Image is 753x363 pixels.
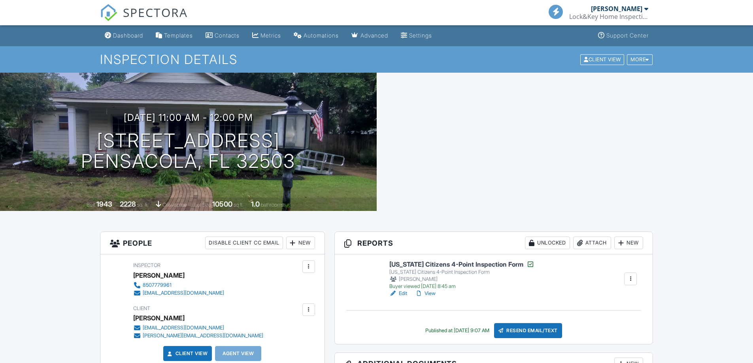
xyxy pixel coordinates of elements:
[580,54,624,65] div: Client View
[614,237,643,249] div: New
[573,237,611,249] div: Attach
[627,54,653,65] div: More
[143,290,224,296] div: [EMAIL_ADDRESS][DOMAIN_NAME]
[81,130,295,172] h1: [STREET_ADDRESS] Pensacola, FL 32503
[291,28,342,43] a: Automations (Basic)
[261,202,283,208] span: bathrooms
[286,237,315,249] div: New
[153,28,196,43] a: Templates
[389,260,534,290] a: [US_STATE] Citizens 4-Point Inspection Form [US_STATE] Citizens 4-Point Inspection Form [PERSON_N...
[133,312,185,324] div: [PERSON_NAME]
[212,200,232,208] div: 10500
[569,13,648,21] div: Lock&Key Home Inspections
[409,32,432,39] div: Settings
[166,350,208,357] a: Client View
[133,332,263,340] a: [PERSON_NAME][EMAIL_ADDRESS][DOMAIN_NAME]
[360,32,388,39] div: Advanced
[96,200,112,208] div: 1943
[389,275,534,283] div: [PERSON_NAME]
[251,200,260,208] div: 1.0
[415,290,436,297] a: View
[335,232,653,254] h3: Reports
[113,32,143,39] div: Dashboard
[494,323,562,338] div: Resend Email/Text
[120,200,136,208] div: 2228
[606,32,649,39] div: Support Center
[398,28,435,43] a: Settings
[215,32,240,39] div: Contacts
[143,282,172,288] div: 8507779961
[234,202,243,208] span: sq.ft.
[591,5,642,13] div: [PERSON_NAME]
[249,28,284,43] a: Metrics
[595,28,652,43] a: Support Center
[348,28,391,43] a: Advanced
[133,269,185,281] div: [PERSON_NAME]
[164,32,193,39] div: Templates
[425,327,489,334] div: Published at [DATE] 9:07 AM
[133,262,160,268] span: Inspector
[389,290,407,297] a: Edit
[579,56,626,62] a: Client View
[205,237,283,249] div: Disable Client CC Email
[102,28,146,43] a: Dashboard
[100,232,325,254] h3: People
[100,4,117,21] img: The Best Home Inspection Software - Spectora
[194,202,211,208] span: Lot Size
[389,260,534,268] h6: [US_STATE] Citizens 4-Point Inspection Form
[133,305,150,311] span: Client
[123,4,188,21] span: SPECTORA
[162,202,187,208] span: crawlspace
[124,112,253,123] h3: [DATE] 11:00 am - 12:00 pm
[133,281,224,289] a: 8507779961
[202,28,243,43] a: Contacts
[260,32,281,39] div: Metrics
[143,325,224,331] div: [EMAIL_ADDRESS][DOMAIN_NAME]
[87,202,95,208] span: Built
[133,289,224,297] a: [EMAIL_ADDRESS][DOMAIN_NAME]
[304,32,339,39] div: Automations
[525,237,570,249] div: Unlocked
[389,269,534,275] div: [US_STATE] Citizens 4-Point Inspection Form
[389,283,534,290] div: Buyer viewed [DATE] 8:45 am
[137,202,148,208] span: sq. ft.
[100,11,188,27] a: SPECTORA
[133,324,263,332] a: [EMAIL_ADDRESS][DOMAIN_NAME]
[100,53,653,66] h1: Inspection Details
[143,333,263,339] div: [PERSON_NAME][EMAIL_ADDRESS][DOMAIN_NAME]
